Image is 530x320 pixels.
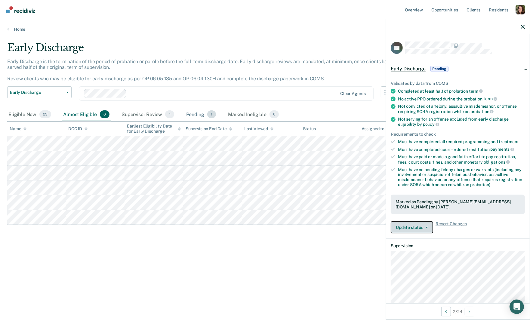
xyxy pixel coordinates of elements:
div: No active PPO ordered during the probation [398,96,525,102]
div: Eligible Now [7,108,52,121]
span: 0 [270,110,279,118]
div: Requirements to check [391,132,525,137]
div: Pending [185,108,217,121]
div: Last Viewed [244,126,273,131]
div: Completed at least half of probation [398,88,525,94]
div: Supervision End Date [186,126,232,131]
span: 1 [207,110,216,118]
div: Must have no pending felony charges or warrants (including any involvement or suspicion of feloni... [398,167,525,187]
span: Revert Changes [436,221,467,233]
span: policy [423,122,439,127]
div: DOC ID [68,126,88,131]
a: Home [7,26,523,32]
span: treatment [499,139,519,144]
div: Must have completed court-ordered restitution [398,147,525,152]
div: Validated by data from COMS [391,81,525,86]
div: Marked as Pending by [PERSON_NAME][EMAIL_ADDRESS][DOMAIN_NAME] on [DATE]. [396,199,520,210]
div: 2 / 24 [386,303,530,319]
span: 6 [100,110,109,118]
span: Early Discharge [391,66,426,72]
div: Must have completed all required programming and [398,139,525,144]
div: Marked Ineligible [227,108,280,121]
button: Next Opportunity [465,307,474,316]
div: Early Discharge [7,42,405,59]
div: Assigned to [362,126,390,131]
span: Pending [430,66,448,72]
button: Profile dropdown button [516,5,525,14]
span: 1 [165,110,174,118]
div: Clear agents [340,91,366,96]
button: Previous Opportunity [441,307,451,316]
span: probation) [470,182,490,187]
div: Supervisor Review [120,108,175,121]
span: 23 [39,110,51,118]
div: Open Intercom Messenger [510,300,524,314]
div: Not serving for an offense excluded from early discharge eligibility by [398,117,525,127]
div: Earliest Eligibility Date for Early Discharge [127,124,181,134]
div: Early DischargePending [386,59,530,78]
dt: Supervision [391,243,525,248]
span: probation [470,109,494,114]
div: Not convicted of a felony, assaultive misdemeanor, or offense requiring SORA registration while on [398,104,525,114]
div: Almost Eligible [62,108,111,121]
span: Early Discharge [10,90,64,95]
p: Early Discharge is the termination of the period of probation or parole before the full-term disc... [7,59,392,82]
span: payments [491,147,514,152]
div: Must have paid or made a good faith effort to pay restitution, fees, court costs, fines, and othe... [398,154,525,165]
div: Name [10,126,26,131]
span: term [483,96,497,101]
div: Status [303,126,316,131]
span: term [469,89,483,94]
img: Recidiviz [6,6,35,13]
span: obligations [484,160,510,165]
button: Update status [391,221,433,233]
